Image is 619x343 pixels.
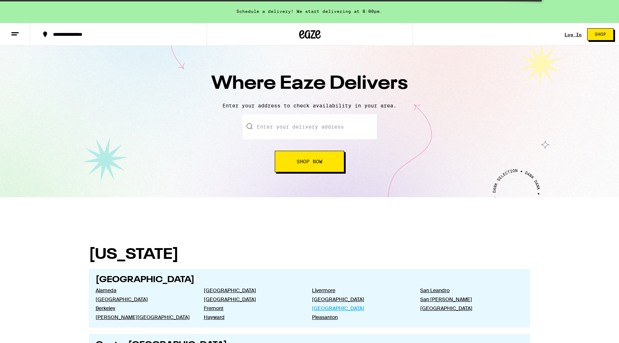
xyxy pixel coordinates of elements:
a: Fremont [204,305,301,311]
a: Log In [565,32,582,37]
a: [GEOGRAPHIC_DATA] [312,296,409,303]
p: Enter your address to check availability in your area. [7,103,612,108]
span: Shop [595,32,606,37]
a: Hayward [204,314,301,320]
a: [GEOGRAPHIC_DATA] [204,296,301,303]
a: [GEOGRAPHIC_DATA] [96,296,192,303]
h1: [US_STATE] [89,247,530,262]
a: Pleasanton [312,314,409,320]
a: Alameda [96,287,192,294]
a: San [PERSON_NAME] [420,296,517,303]
span: Hi. Need any help? [4,5,52,11]
a: Shop [582,28,619,40]
h2: [GEOGRAPHIC_DATA] [96,276,524,284]
a: Berkeley [96,305,192,311]
input: Enter your delivery address [243,114,377,139]
span: Shop Now [297,159,322,164]
a: [PERSON_NAME][GEOGRAPHIC_DATA] [96,314,192,320]
button: Shop [587,28,614,40]
a: [GEOGRAPHIC_DATA] [420,305,517,311]
h1: Where Eaze Delivers [184,71,435,97]
a: [GEOGRAPHIC_DATA] [204,287,301,294]
button: Shop Now [275,151,344,172]
a: San Leandro [420,287,517,294]
a: [GEOGRAPHIC_DATA] [312,305,409,311]
a: Livermore [312,287,409,294]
